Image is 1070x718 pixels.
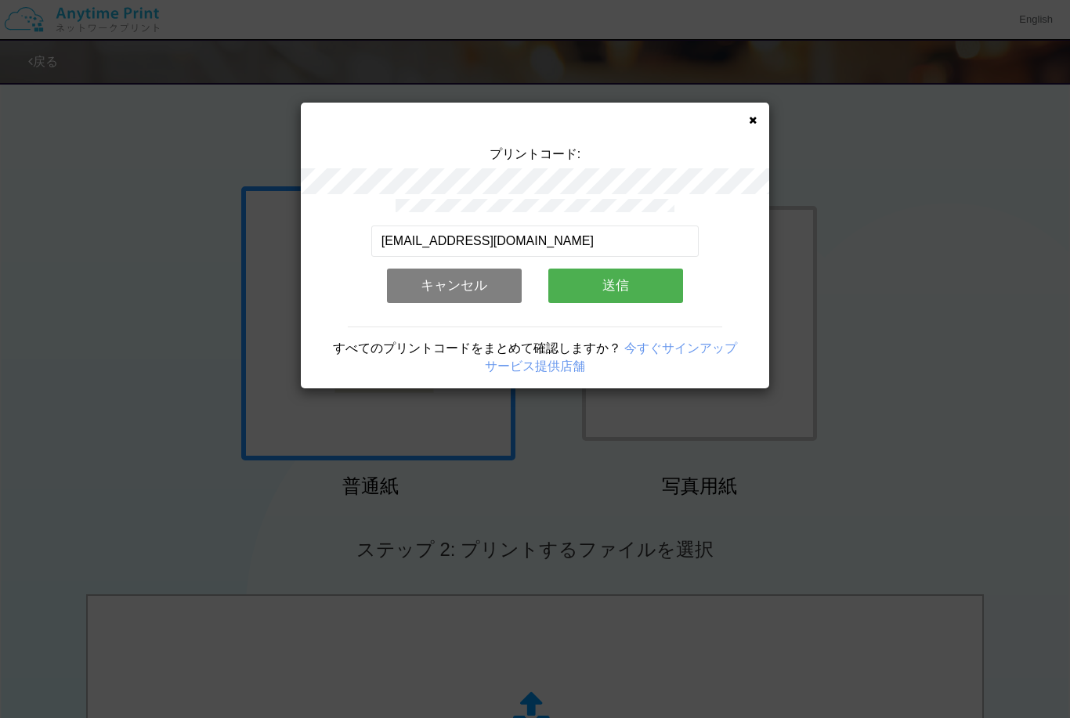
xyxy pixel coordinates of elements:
span: プリントコード: [490,147,580,161]
a: サービス提供店舗 [485,359,585,373]
a: 今すぐサインアップ [624,341,737,355]
button: キャンセル [387,269,522,303]
button: 送信 [548,269,683,303]
input: メールアドレス [371,226,699,257]
span: すべてのプリントコードをまとめて確認しますか？ [333,341,621,355]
